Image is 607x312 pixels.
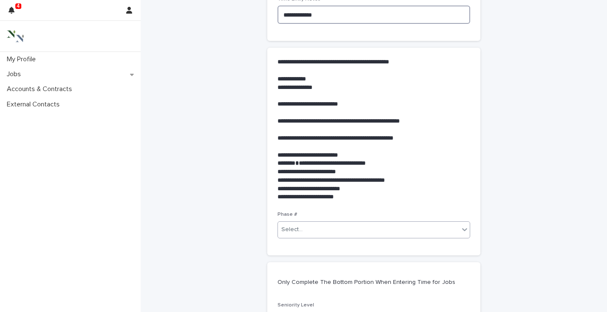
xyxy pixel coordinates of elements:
div: 4 [9,5,20,20]
p: 4 [17,3,20,9]
p: Only Complete The Bottom Portion When Entering Time for Jobs [277,278,467,286]
span: Phase # [277,212,297,217]
span: Seniority Level [277,303,314,308]
p: My Profile [3,55,43,63]
div: Select... [281,225,303,234]
p: Jobs [3,70,28,78]
p: Accounts & Contracts [3,85,79,93]
p: External Contacts [3,100,66,109]
img: 3bAFpBnQQY6ys9Fa9hsD [7,28,24,45]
